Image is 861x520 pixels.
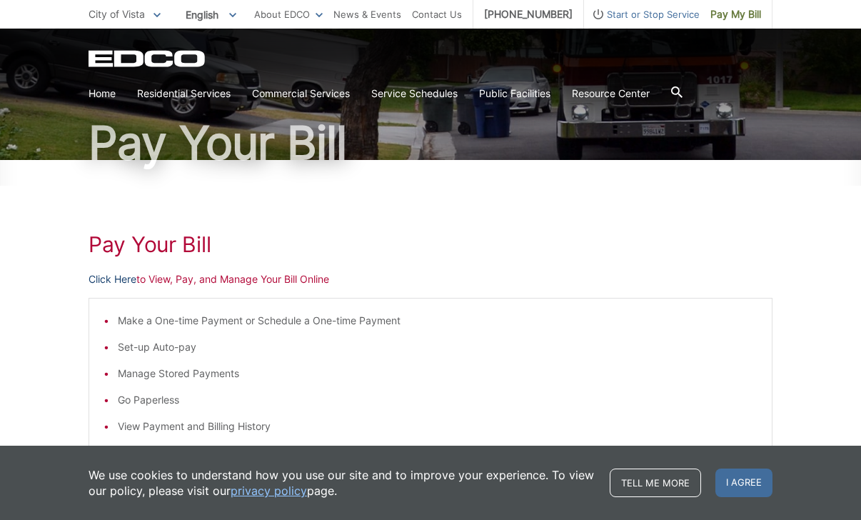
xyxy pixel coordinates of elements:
a: Click Here [89,271,136,287]
p: We use cookies to understand how you use our site and to improve your experience. To view our pol... [89,467,595,499]
a: Residential Services [137,86,231,101]
span: Pay My Bill [710,6,761,22]
a: About EDCO [254,6,323,22]
a: EDCD logo. Return to the homepage. [89,50,207,67]
span: I agree [715,469,772,497]
li: Make a One-time Payment or Schedule a One-time Payment [118,313,757,329]
p: to View, Pay, and Manage Your Bill Online [89,271,772,287]
li: Manage Stored Payments [118,366,757,381]
span: English [175,3,247,26]
h1: Pay Your Bill [89,231,772,257]
a: privacy policy [231,483,307,499]
a: Resource Center [572,86,650,101]
li: View Payment and Billing History [118,419,757,434]
a: Contact Us [412,6,462,22]
h1: Pay Your Bill [89,120,772,166]
span: City of Vista [89,8,145,20]
li: Go Paperless [118,392,757,408]
a: Tell me more [610,469,701,497]
a: Public Facilities [479,86,550,101]
a: News & Events [333,6,401,22]
a: Commercial Services [252,86,350,101]
li: Set-up Auto-pay [118,339,757,355]
a: Service Schedules [371,86,458,101]
a: Home [89,86,116,101]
